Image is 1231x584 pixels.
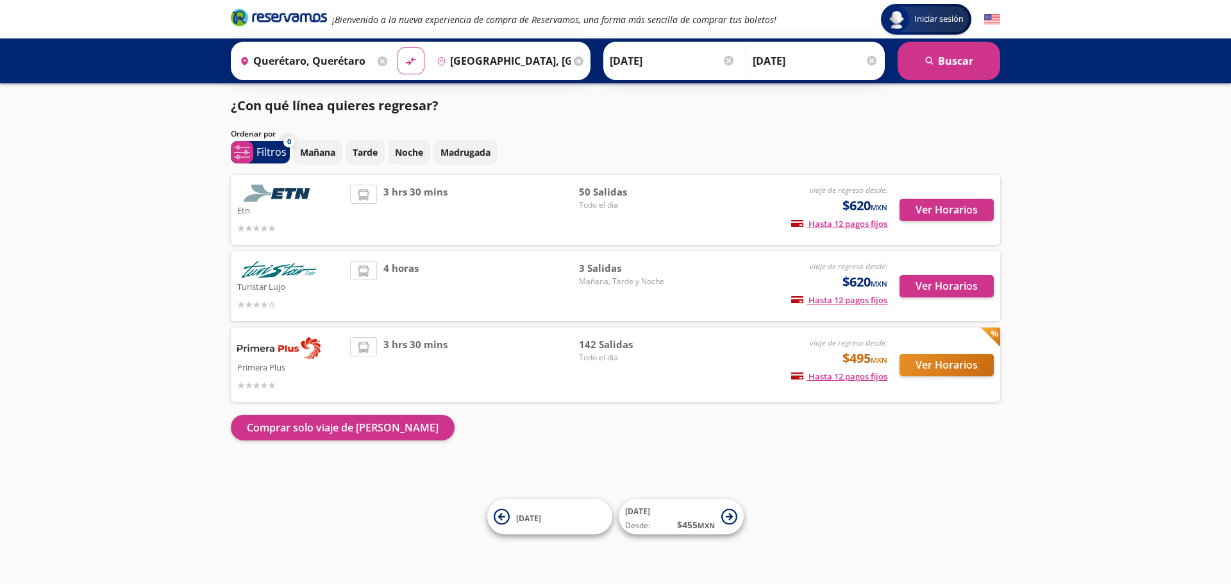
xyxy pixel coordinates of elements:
[842,272,887,292] span: $620
[332,13,776,26] em: ¡Bienvenido a la nueva experiencia de compra de Reservamos, una forma más sencilla de comprar tus...
[235,45,374,77] input: Buscar Origen
[231,96,439,115] p: ¿Con qué línea quieres regresar?
[256,144,287,160] p: Filtros
[231,128,276,140] p: Ordenar por
[579,199,669,211] span: Todo el día
[619,499,744,535] button: [DATE]Desde:$455MXN
[579,337,669,352] span: 142 Salidas
[516,512,541,523] span: [DATE]
[293,140,342,165] button: Mañana
[871,279,887,288] small: MXN
[579,185,669,199] span: 50 Salidas
[871,203,887,212] small: MXN
[610,45,735,77] input: Elegir Fecha
[791,218,887,229] span: Hasta 12 pagos fijos
[237,359,344,374] p: Primera Plus
[791,371,887,382] span: Hasta 12 pagos fijos
[287,137,291,147] span: 0
[395,146,423,159] p: Noche
[842,196,887,215] span: $620
[433,140,498,165] button: Madrugada
[579,352,669,363] span: Todo el día
[984,12,1000,28] button: English
[810,261,887,272] em: viaje de regreso desde:
[237,337,321,359] img: Primera Plus
[231,8,327,27] i: Brand Logo
[487,499,612,535] button: [DATE]
[677,518,715,531] span: $ 455
[900,275,994,297] button: Ver Horarios
[231,8,327,31] a: Brand Logo
[383,261,419,312] span: 4 horas
[625,506,650,517] span: [DATE]
[383,185,448,235] span: 3 hrs 30 mins
[579,261,669,276] span: 3 Salidas
[237,261,321,278] img: Turistar Lujo
[909,13,969,26] span: Iniciar sesión
[383,337,448,392] span: 3 hrs 30 mins
[842,349,887,368] span: $495
[231,141,290,163] button: 0Filtros
[237,278,344,294] p: Turistar Lujo
[440,146,490,159] p: Madrugada
[753,45,878,77] input: Opcional
[900,354,994,376] button: Ver Horarios
[900,199,994,221] button: Ver Horarios
[898,42,1000,80] button: Buscar
[237,202,344,217] p: Etn
[791,294,887,306] span: Hasta 12 pagos fijos
[300,146,335,159] p: Mañana
[231,415,455,440] button: Comprar solo viaje de [PERSON_NAME]
[810,337,887,348] em: viaje de regreso desde:
[237,185,321,202] img: Etn
[625,520,650,531] span: Desde:
[346,140,385,165] button: Tarde
[871,355,887,365] small: MXN
[431,45,571,77] input: Buscar Destino
[810,185,887,196] em: viaje de regreso desde:
[388,140,430,165] button: Noche
[698,521,715,530] small: MXN
[353,146,378,159] p: Tarde
[579,276,669,287] span: Mañana, Tarde y Noche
